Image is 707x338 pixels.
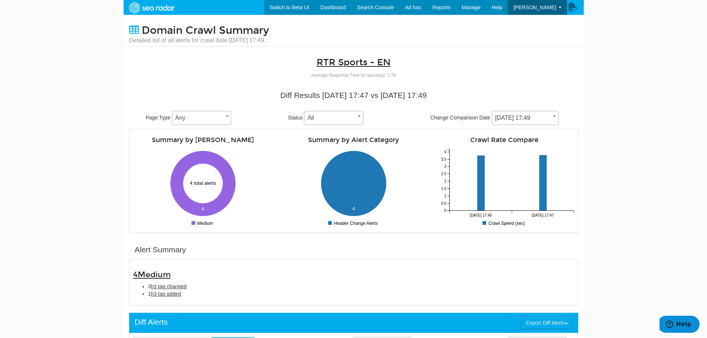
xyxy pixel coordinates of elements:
[462,4,481,10] span: Manage
[142,24,269,37] span: Domain Crawl Summary
[129,36,269,45] small: Detailed list of all alerts for crawl date [DATE] 17:49.
[444,150,446,154] tspan: 4
[148,290,574,298] li: 1
[146,115,171,121] span: Page Type
[135,90,573,101] div: Diff Results [DATE] 17:47 vs [DATE] 17:49
[444,209,446,213] tspan: 0
[531,213,554,217] tspan: [DATE] 17:47
[435,137,574,144] h4: Crawl Rate Compare
[405,4,421,10] span: Ad hoc
[151,283,187,289] span: h3 tag changed
[441,157,446,161] tspan: 3.5
[441,201,446,206] tspan: 0.5
[521,316,572,329] button: Export Diff Alerts
[284,137,423,144] h4: Summary by Alert Category
[304,111,363,125] span: All
[659,316,700,334] iframe: Opens a widget where you can find more information
[133,137,273,144] h4: Summary by [PERSON_NAME]
[304,113,363,123] span: All
[441,187,446,191] tspan: 1.5
[492,111,559,125] span: 09/01/2025 17:49
[172,113,231,123] span: Any
[444,194,446,198] tspan: 1
[317,57,390,68] a: RTR Sports - EN
[469,213,492,217] tspan: [DATE] 17:49
[126,1,177,14] img: SEORadar
[444,179,446,183] tspan: 2
[492,4,503,10] span: Help
[441,172,446,176] tspan: 2.5
[135,244,186,255] div: Alert Summary
[135,316,168,328] div: Diff Alerts
[190,180,216,186] text: 4 total alerts
[151,291,181,297] span: h3 tag added
[492,113,558,123] span: 09/01/2025 17:49
[288,115,303,121] span: Status
[444,164,446,168] tspan: 3
[430,115,490,121] span: Change Comparison Date
[432,4,451,10] span: Reports
[311,73,396,78] small: Average Response Time (in seconds): 3.78
[148,283,574,290] li: 3
[513,4,556,10] span: [PERSON_NAME]
[133,270,171,279] span: 4
[172,111,231,125] span: Any
[138,270,171,279] span: Medium
[357,4,394,10] span: Search Console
